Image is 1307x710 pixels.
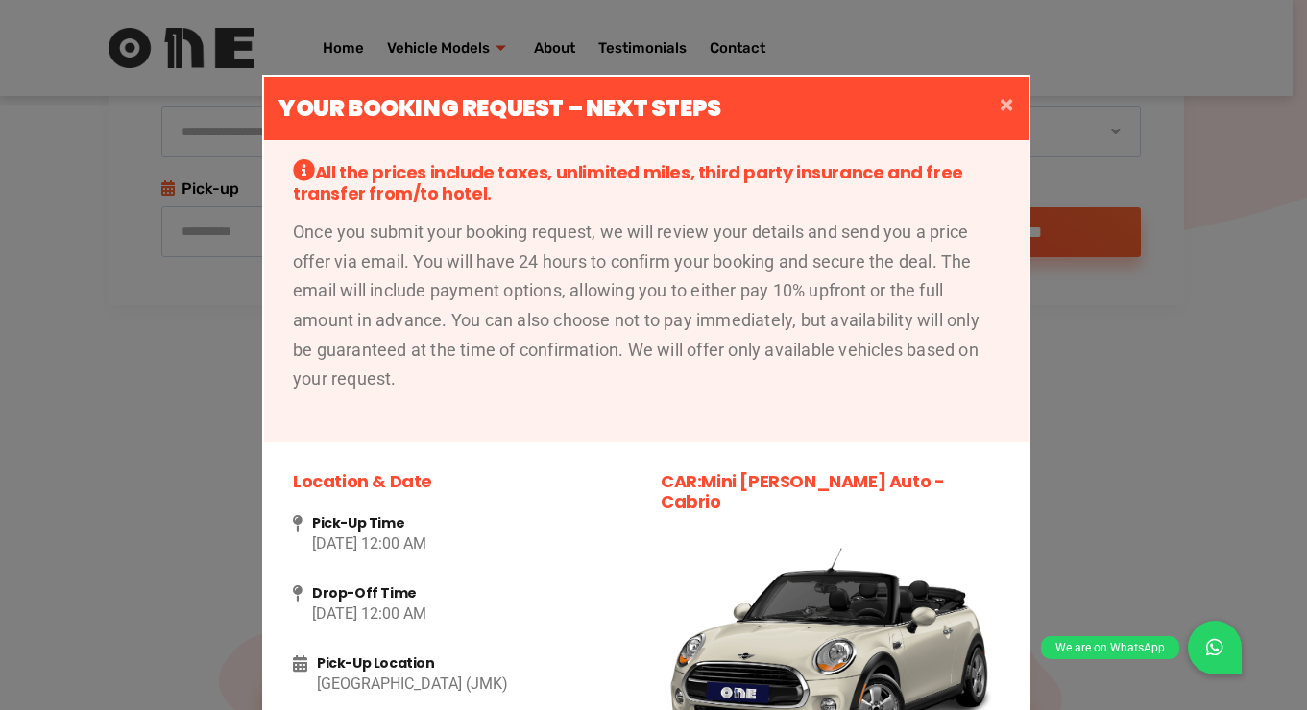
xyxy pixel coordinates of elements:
[278,91,721,126] h5: Your Booking Request – Next Steps
[361,604,426,623] span: 12:00 AM
[1188,621,1242,674] a: We are on WhatsApp
[312,585,632,602] h4: Drop-Off Time
[1000,92,1013,118] span: ×
[312,534,357,553] span: [DATE]
[361,534,426,553] span: 12:00 AM
[661,471,1000,512] h3: CAR:
[984,77,1029,140] button: Close
[293,159,1000,203] h3: All the prices include taxes, unlimited miles, third party insurance and free transfer from/to ho...
[1041,636,1179,659] div: We are on WhatsApp
[317,672,632,697] p: [GEOGRAPHIC_DATA] (JMK)
[317,655,632,672] h4: Pick-Up Location
[293,218,1000,394] p: Once you submit your booking request, we will review your details and send you a price offer via ...
[312,515,632,532] h4: Pick-Up Time
[661,469,944,514] span: Mini [PERSON_NAME] Auto - Cabrio
[312,604,357,623] span: [DATE]
[293,471,632,492] h3: Location & Date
